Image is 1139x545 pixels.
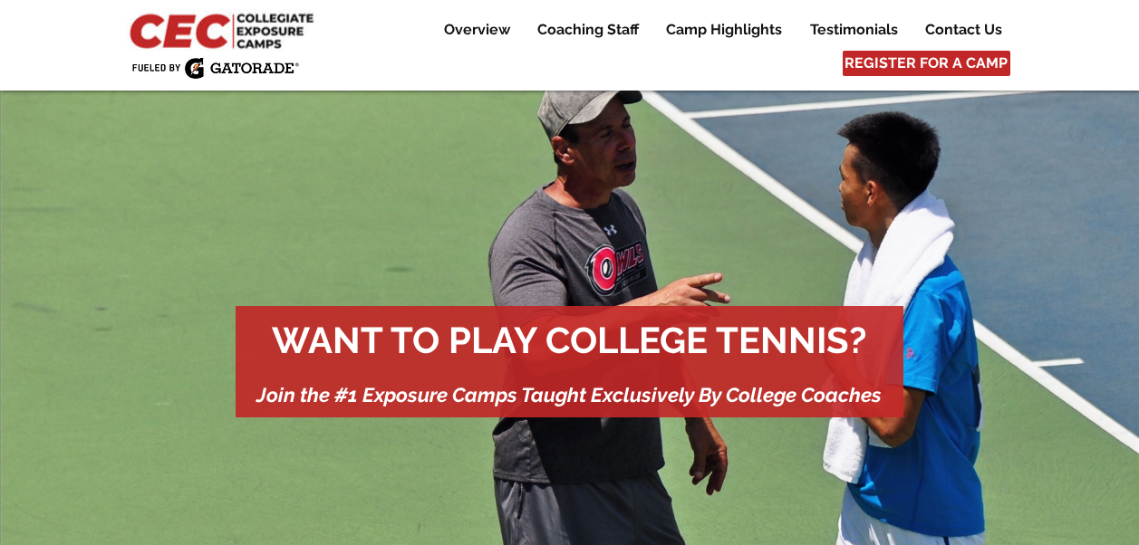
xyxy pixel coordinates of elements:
span: WANT TO PLAY COLLEGE TENNIS? [272,319,866,361]
span: Join the #1 Exposure Camps Taught Exclusively By College Coaches [256,383,882,406]
img: CEC Logo Primary_edited.jpg [126,9,322,51]
a: Overview [430,19,523,41]
a: Coaching Staff [524,19,652,41]
p: Camp Highlights [657,19,791,41]
p: Testimonials [801,19,907,41]
a: REGISTER FOR A CAMP [843,51,1010,76]
p: Coaching Staff [528,19,648,41]
a: Testimonials [796,19,911,41]
a: Contact Us [912,19,1015,41]
nav: Site [416,19,1015,41]
span: REGISTER FOR A CAMP [845,53,1008,73]
p: Contact Us [916,19,1011,41]
a: Camp Highlights [652,19,796,41]
p: Overview [435,19,519,41]
img: Fueled by Gatorade.png [131,57,299,79]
